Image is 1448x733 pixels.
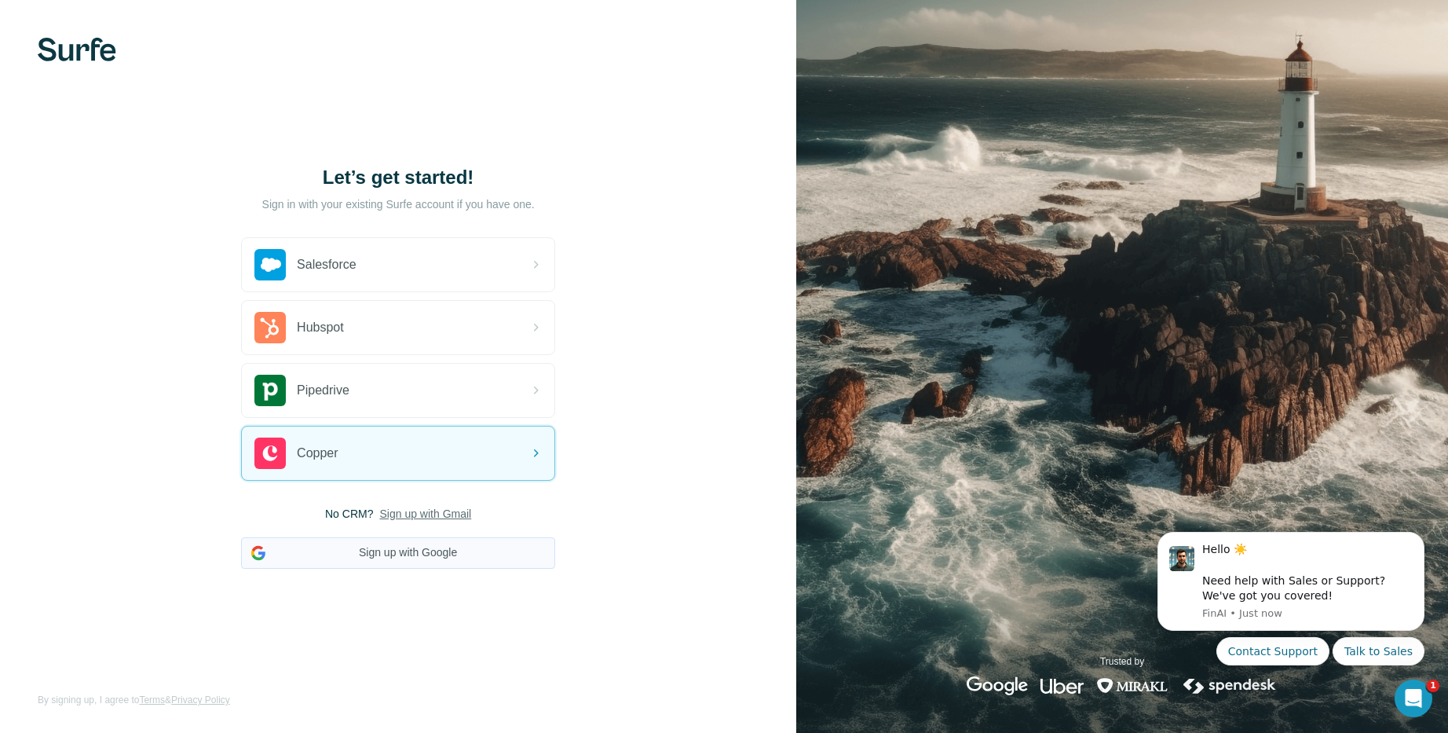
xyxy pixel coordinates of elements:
[325,506,373,522] span: No CRM?
[241,165,555,190] h1: Let’s get started!
[967,676,1028,695] img: google's logo
[297,318,344,337] span: Hubspot
[38,38,116,61] img: Surfe's logo
[1134,512,1448,725] iframe: Intercom notifications message
[254,249,286,280] img: salesforce's logo
[1427,680,1439,692] span: 1
[38,693,230,707] span: By signing up, I agree to &
[254,438,286,469] img: copper's logo
[1100,654,1144,669] p: Trusted by
[1395,680,1432,717] iframe: Intercom live chat
[297,444,338,463] span: Copper
[297,255,357,274] span: Salesforce
[254,375,286,406] img: pipedrive's logo
[297,381,349,400] span: Pipedrive
[1040,676,1084,695] img: uber's logo
[1096,676,1168,695] img: mirakl's logo
[139,695,165,706] a: Terms
[262,196,535,212] p: Sign in with your existing Surfe account if you have one.
[171,695,230,706] a: Privacy Policy
[254,312,286,343] img: hubspot's logo
[379,506,471,522] button: Sign up with Gmail
[241,537,555,569] button: Sign up with Google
